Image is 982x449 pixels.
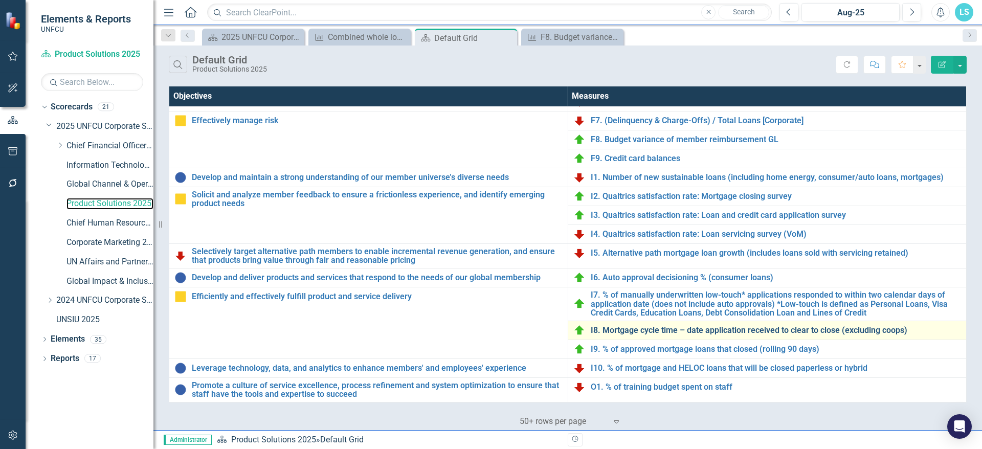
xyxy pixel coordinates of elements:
[51,353,79,365] a: Reports
[568,168,967,187] td: Double-Click to Edit Right Click for Context Menu
[66,198,153,210] a: Product Solutions 2025
[568,206,967,224] td: Double-Click to Edit Right Click for Context Menu
[192,173,563,182] a: Develop and maintain a strong understanding of our member universe’s diverse needs
[568,130,967,149] td: Double-Click to Edit Right Click for Context Menu
[568,287,967,321] td: Double-Click to Edit Right Click for Context Menu
[591,135,962,144] a: F8. Budget variance of member reimbursement GL
[591,273,962,282] a: I6. Auto approval decisioning % (consumer loans)
[541,31,621,43] div: F8. Budget variance of member reimbursement GL
[56,121,153,132] a: 2025 UNFCU Corporate Scorecard
[573,362,586,374] img: Below Plan
[66,140,153,152] a: Chief Financial Officer 2025
[56,295,153,306] a: 2024 UNFCU Corporate Scorecard
[591,383,962,392] a: O1. % of training budget spent on staff
[41,13,131,25] span: Elements & Reports
[192,116,563,125] a: Effectively manage risk
[192,381,563,399] a: Promote a culture of service excellence, process refinement and system optimization to ensure tha...
[192,273,563,282] a: Develop and deliver products and services that respond to the needs of our global membership
[221,31,302,43] div: 2025 UNFCU Corporate Balanced Scorecard
[568,111,967,130] td: Double-Click to Edit Right Click for Context Menu
[573,247,586,259] img: Below Plan
[41,25,131,33] small: UNFCU
[41,49,143,60] a: Product Solutions 2025
[591,345,962,354] a: I9. % of approved mortgage loans that closed (rolling 90 days)
[568,268,967,287] td: Double-Click to Edit Right Click for Context Menu
[573,115,586,127] img: Below Plan
[5,12,23,30] img: ClearPoint Strategy
[51,101,93,113] a: Scorecards
[591,249,962,258] a: I5. Alternative path mortgage loan growth (includes loans sold with servicing retained)
[66,276,153,287] a: Global Impact & Inclusion 2025
[174,171,187,184] img: Data Not Yet Due
[568,377,967,402] td: Double-Click to Edit Right Click for Context Menu
[174,193,187,205] img: Caution
[169,358,568,377] td: Double-Click to Edit Right Click for Context Menu
[98,103,114,111] div: 21
[573,133,586,146] img: On Target
[573,171,586,184] img: Below Plan
[568,340,967,358] td: Double-Click to Edit Right Click for Context Menu
[568,149,967,168] td: Double-Click to Edit Right Click for Context Menu
[591,192,962,201] a: I2. Qualtrics satisfaction rate: Mortgage closing survey
[591,211,962,220] a: I3. Qualtrics satisfaction rate: Loan and credit card application survey
[320,435,364,444] div: Default Grid
[591,364,962,373] a: I10. % of mortgage and HELOC loans that will be closed paperless or hybrid
[573,324,586,336] img: On Target
[205,31,302,43] a: 2025 UNFCU Corporate Balanced Scorecard
[169,111,568,168] td: Double-Click to Edit Right Click for Context Menu
[573,190,586,203] img: On Target
[169,168,568,187] td: Double-Click to Edit Right Click for Context Menu
[66,160,153,171] a: Information Technology & Security 2025
[192,247,563,265] a: Selectively target alternative path members to enable incremental revenue generation, and ensure ...
[90,335,106,344] div: 35
[568,243,967,268] td: Double-Click to Edit Right Click for Context Menu
[591,173,962,182] a: I1. Number of new sustainable loans (including home energy, consumer/auto loans, mortgages)
[192,364,563,373] a: Leverage technology, data, and analytics to enhance members' and employees' experience
[51,333,85,345] a: Elements
[573,209,586,221] img: On Target
[328,31,408,43] div: Combined whole loan and participation loan sales
[174,250,187,262] img: Below Plan
[573,152,586,165] img: On Target
[169,243,568,268] td: Double-Click to Edit Right Click for Context Menu
[591,290,962,318] a: I7. % of manually underwritten low-touch* applications responded to within two calendar days of a...
[207,4,772,21] input: Search ClearPoint...
[434,32,515,44] div: Default Grid
[718,5,769,19] button: Search
[41,73,143,91] input: Search Below...
[217,434,560,446] div: »
[524,31,621,43] a: F8. Budget variance of member reimbursement GL
[568,358,967,377] td: Double-Click to Edit Right Click for Context Menu
[169,268,568,287] td: Double-Click to Edit Right Click for Context Menu
[805,7,896,19] div: Aug-25
[591,326,962,335] a: I8. Mortgage cycle time – date application received to clear to close (excluding coops)
[174,115,187,127] img: Caution
[66,237,153,249] a: Corporate Marketing 2025
[955,3,973,21] button: LS
[573,272,586,284] img: On Target
[573,343,586,355] img: On Target
[66,217,153,229] a: Chief Human Resources Officer 2025
[568,224,967,243] td: Double-Click to Edit Right Click for Context Menu
[591,154,962,163] a: F9. Credit card balances
[573,228,586,240] img: Below Plan
[169,377,568,402] td: Double-Click to Edit Right Click for Context Menu
[231,435,316,444] a: Product Solutions 2025
[591,230,962,239] a: I4. Qualtrics satisfaction rate: Loan servicing survey (VoM)
[568,187,967,206] td: Double-Click to Edit Right Click for Context Menu
[174,384,187,396] img: Data Not Yet Due
[192,292,563,301] a: Efficiently and effectively fulfill product and service delivery
[573,298,586,310] img: On Target
[164,435,212,445] span: Administrator
[66,256,153,268] a: UN Affairs and Partnerships 2025
[573,381,586,393] img: Below Plan
[192,65,267,73] div: Product Solutions 2025
[84,354,101,363] div: 17
[192,190,563,208] a: Solicit and analyze member feedback to ensure a frictionless experience, and identify emerging pr...
[174,272,187,284] img: Data Not Yet Due
[311,31,408,43] a: Combined whole loan and participation loan sales
[169,187,568,243] td: Double-Click to Edit Right Click for Context Menu
[174,290,187,303] img: Caution
[192,54,267,65] div: Default Grid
